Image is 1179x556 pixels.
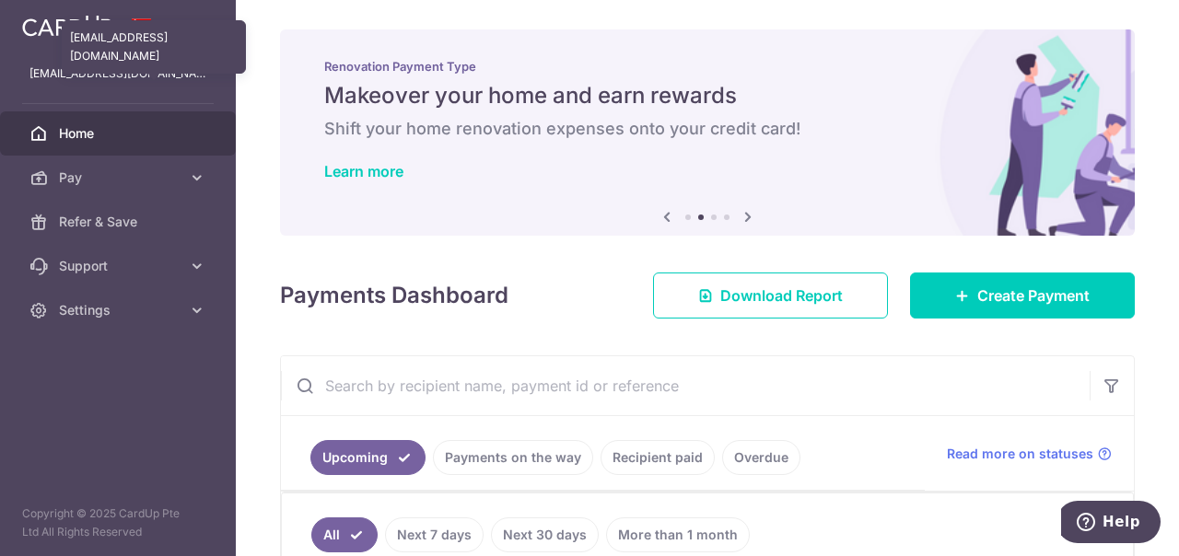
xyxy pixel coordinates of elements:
[59,124,181,143] span: Home
[947,445,1112,463] a: Read more on statuses
[280,29,1135,236] img: Renovation banner
[947,445,1093,463] span: Read more on statuses
[1061,501,1161,547] iframe: Opens a widget where you can find more information
[720,284,843,307] span: Download Report
[324,81,1091,110] h5: Makeover your home and earn rewards
[601,440,715,475] a: Recipient paid
[977,284,1090,307] span: Create Payment
[324,118,1091,140] h6: Shift your home renovation expenses onto your credit card!
[606,517,750,552] a: More than 1 month
[62,20,246,74] div: [EMAIL_ADDRESS][DOMAIN_NAME]
[280,279,508,312] h4: Payments Dashboard
[310,440,426,475] a: Upcoming
[29,64,206,83] p: [EMAIL_ADDRESS][DOMAIN_NAME]
[59,257,181,275] span: Support
[59,213,181,231] span: Refer & Save
[491,517,599,552] a: Next 30 days
[324,59,1091,74] p: Renovation Payment Type
[59,168,181,187] span: Pay
[722,440,800,475] a: Overdue
[385,517,484,552] a: Next 7 days
[281,356,1090,415] input: Search by recipient name, payment id or reference
[22,15,112,37] img: CardUp
[910,272,1135,319] a: Create Payment
[324,162,403,180] a: Learn more
[433,440,593,475] a: Payments on the way
[311,517,378,552] a: All
[653,272,888,319] a: Download Report
[59,301,181,319] span: Settings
